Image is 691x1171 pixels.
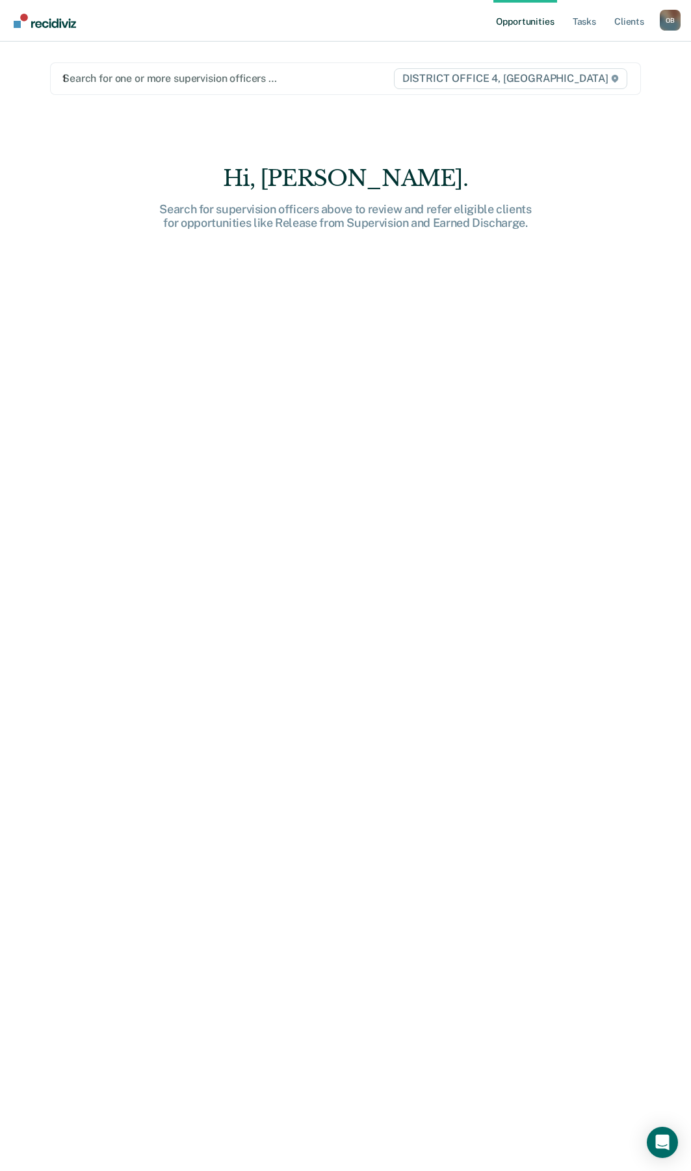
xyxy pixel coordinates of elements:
[647,1127,678,1158] div: Open Intercom Messenger
[660,10,681,31] button: Profile dropdown button
[14,14,76,28] img: Recidiviz
[660,10,681,31] div: O B
[138,202,554,230] div: Search for supervision officers above to review and refer eligible clients for opportunities like...
[394,68,627,89] span: DISTRICT OFFICE 4, [GEOGRAPHIC_DATA]
[138,165,554,192] div: Hi, [PERSON_NAME].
